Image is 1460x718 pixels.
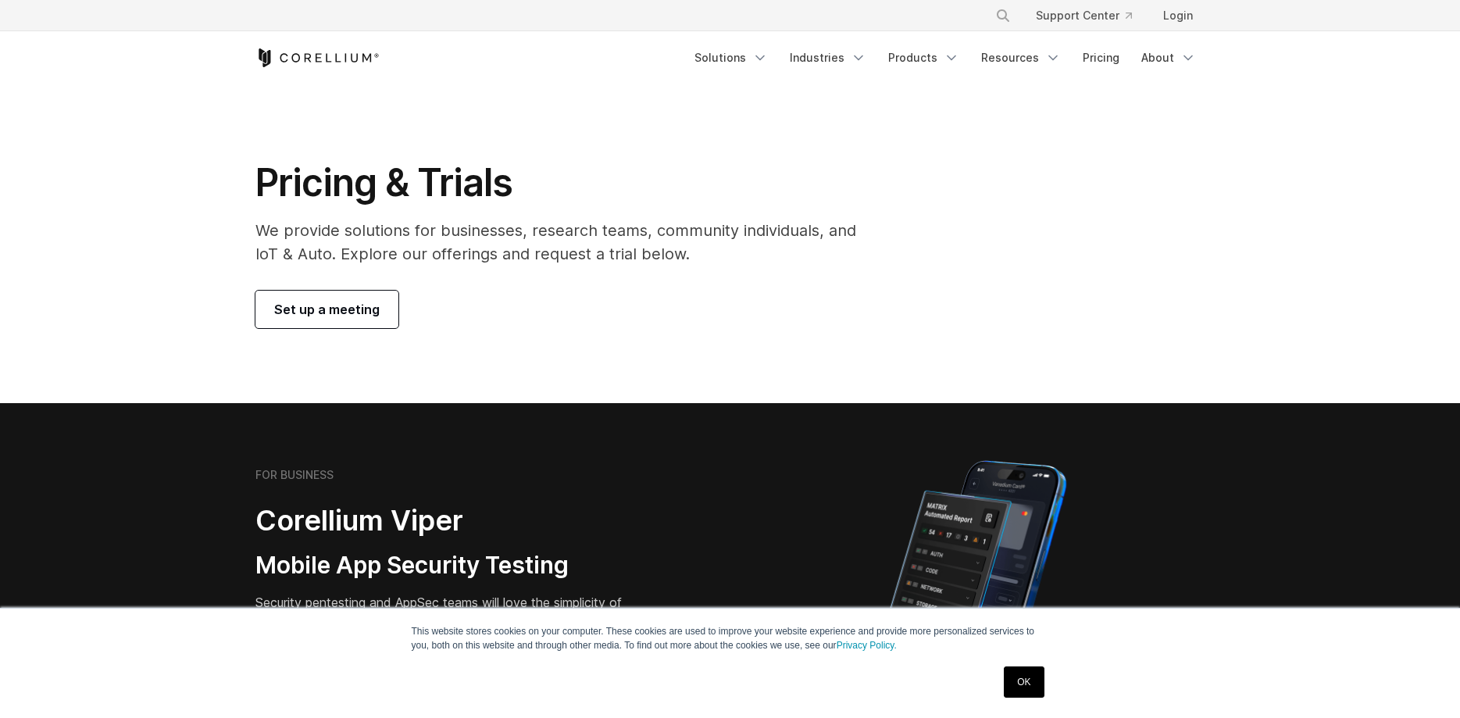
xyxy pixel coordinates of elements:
h1: Pricing & Trials [255,159,878,206]
a: Privacy Policy. [837,640,897,651]
p: This website stores cookies on your computer. These cookies are used to improve your website expe... [412,624,1049,652]
a: Login [1151,2,1205,30]
p: We provide solutions for businesses, research teams, community individuals, and IoT & Auto. Explo... [255,219,878,266]
a: Corellium Home [255,48,380,67]
span: Set up a meeting [274,300,380,319]
a: Support Center [1023,2,1144,30]
a: About [1132,44,1205,72]
a: OK [1004,666,1044,698]
div: Navigation Menu [685,44,1205,72]
p: Security pentesting and AppSec teams will love the simplicity of automated report generation comb... [255,593,655,649]
h2: Corellium Viper [255,503,655,538]
a: Products [879,44,969,72]
button: Search [989,2,1017,30]
h3: Mobile App Security Testing [255,551,655,580]
a: Industries [780,44,876,72]
a: Solutions [685,44,777,72]
a: Set up a meeting [255,291,398,328]
a: Resources [972,44,1070,72]
a: Pricing [1073,44,1129,72]
div: Navigation Menu [976,2,1205,30]
h6: FOR BUSINESS [255,468,334,482]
